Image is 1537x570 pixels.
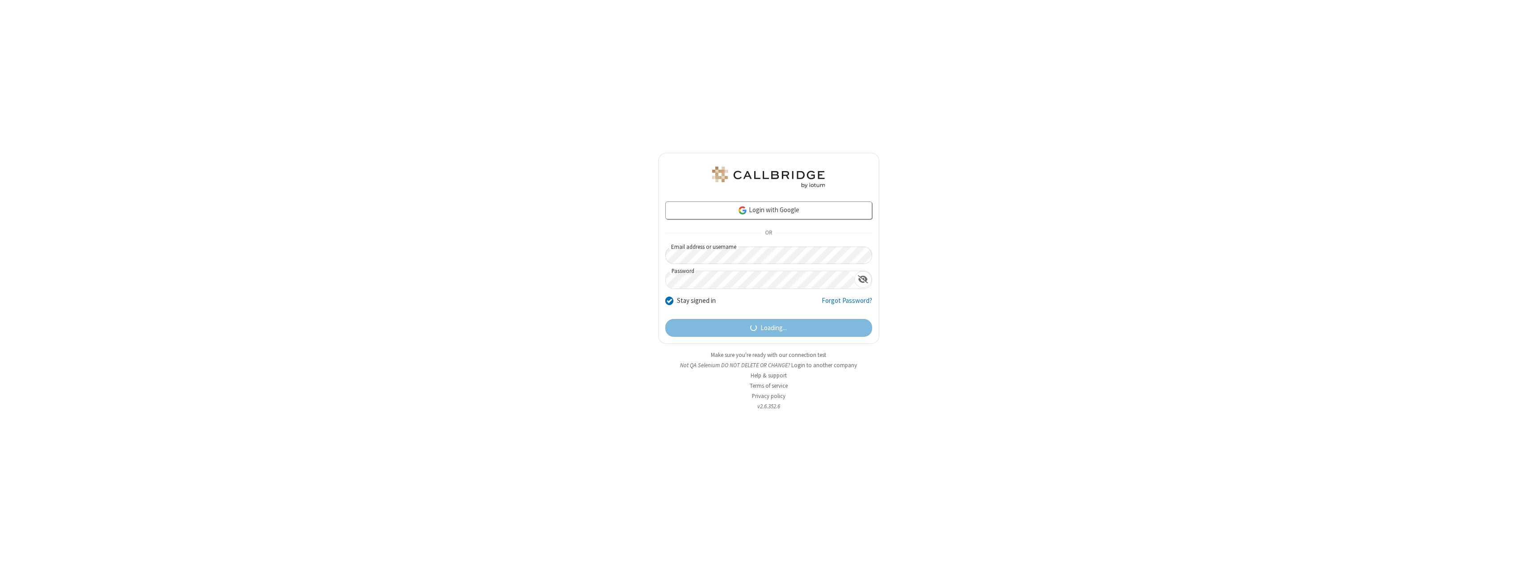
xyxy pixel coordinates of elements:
[710,167,827,188] img: QA Selenium DO NOT DELETE OR CHANGE
[711,351,826,359] a: Make sure you're ready with our connection test
[761,227,776,239] span: OR
[750,382,788,390] a: Terms of service
[738,205,748,215] img: google-icon.png
[822,296,872,313] a: Forgot Password?
[751,372,787,379] a: Help & support
[665,319,872,337] button: Loading...
[791,361,857,369] button: Login to another company
[665,247,872,264] input: Email address or username
[760,323,787,333] span: Loading...
[665,201,872,219] a: Login with Google
[752,392,785,400] a: Privacy policy
[658,402,879,411] li: v2.6.352.6
[666,271,854,289] input: Password
[677,296,716,306] label: Stay signed in
[658,361,879,369] li: Not QA Selenium DO NOT DELETE OR CHANGE?
[854,271,872,288] div: Show password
